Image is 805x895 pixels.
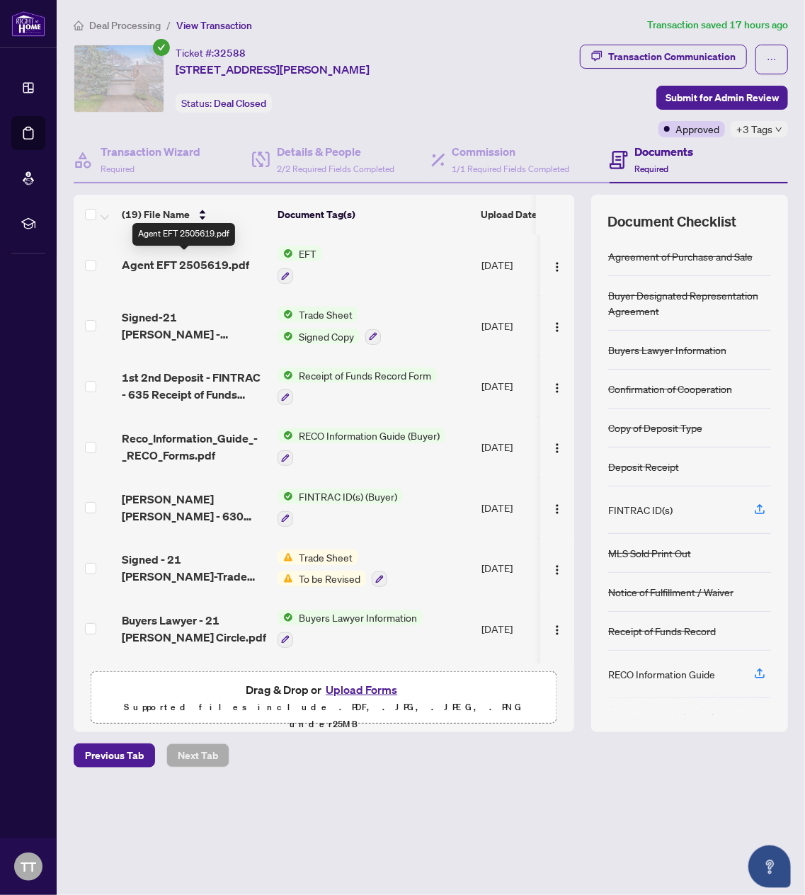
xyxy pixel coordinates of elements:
[767,55,777,64] span: ellipsis
[85,744,144,767] span: Previous Tab
[608,502,673,518] div: FINTRAC ID(s)
[166,743,229,768] button: Next Tab
[278,367,293,383] img: Status Icon
[278,246,322,284] button: Status IconEFT
[608,249,753,264] div: Agreement of Purchase and Sale
[116,195,272,234] th: (19) File Name
[608,584,733,600] div: Notice of Fulfillment / Waiver
[278,489,403,527] button: Status IconFINTRAC ID(s) (Buyer)
[452,143,570,160] h4: Commission
[476,234,572,295] td: [DATE]
[476,659,572,720] td: [DATE]
[608,545,691,561] div: MLS Sold Print Out
[101,143,200,160] h4: Transaction Wizard
[214,47,246,59] span: 32588
[11,11,45,37] img: logo
[608,45,736,68] div: Transaction Communication
[293,610,423,625] span: Buyers Lawyer Information
[122,369,266,403] span: 1st 2nd Deposit - FINTRAC - 635 Receipt of Funds Record.pdf
[278,610,293,625] img: Status Icon
[608,623,716,639] div: Receipt of Funds Record
[635,143,694,160] h4: Documents
[476,416,572,477] td: [DATE]
[608,459,679,474] div: Deposit Receipt
[278,571,293,586] img: Status Icon
[546,314,569,337] button: Logo
[278,549,387,588] button: Status IconTrade SheetStatus IconTo be Revised
[608,212,737,232] span: Document Checklist
[277,143,394,160] h4: Details & People
[176,19,252,32] span: View Transaction
[552,261,563,273] img: Logo
[278,428,445,466] button: Status IconRECO Information Guide (Buyer)
[101,164,135,174] span: Required
[122,612,266,646] span: Buyers Lawyer - 21 [PERSON_NAME] Circle.pdf
[278,367,437,406] button: Status IconReceipt of Funds Record Form
[272,195,475,234] th: Document Tag(s)
[122,430,266,464] span: Reco_Information_Guide_-_RECO_Forms.pdf
[74,743,155,768] button: Previous Tab
[122,491,266,525] span: [PERSON_NAME] [PERSON_NAME] - 630 Individual Identification Record.pdf
[552,564,563,576] img: Logo
[475,195,571,234] th: Upload Date
[608,342,726,358] div: Buyers Lawyer Information
[293,329,360,344] span: Signed Copy
[176,93,272,113] div: Status:
[122,256,249,273] span: Agent EFT 2505619.pdf
[277,164,394,174] span: 2/2 Required Fields Completed
[278,307,293,322] img: Status Icon
[608,420,702,435] div: Copy of Deposit Type
[748,845,791,888] button: Open asap
[293,367,437,383] span: Receipt of Funds Record Form
[481,207,537,222] span: Upload Date
[552,443,563,454] img: Logo
[74,21,84,30] span: home
[122,207,190,222] span: (19) File Name
[552,321,563,333] img: Logo
[476,598,572,659] td: [DATE]
[176,61,370,78] span: [STREET_ADDRESS][PERSON_NAME]
[293,549,358,565] span: Trade Sheet
[176,45,246,61] div: Ticket #:
[608,666,715,682] div: RECO Information Guide
[89,19,161,32] span: Deal Processing
[278,307,381,345] button: Status IconTrade SheetStatus IconSigned Copy
[656,86,788,110] button: Submit for Admin Review
[635,164,669,174] span: Required
[278,549,293,565] img: Status Icon
[546,557,569,579] button: Logo
[100,699,548,733] p: Supported files include .PDF, .JPG, .JPEG, .PNG under 25 MB
[321,680,401,699] button: Upload Forms
[546,435,569,458] button: Logo
[122,551,266,585] span: Signed - 21 [PERSON_NAME]-Trade Sheet-[PERSON_NAME].pdf
[552,625,563,636] img: Logo
[278,428,293,443] img: Status Icon
[546,496,569,519] button: Logo
[132,223,235,246] div: Agent EFT 2505619.pdf
[452,164,570,174] span: 1/1 Required Fields Completed
[293,246,322,261] span: EFT
[293,428,445,443] span: RECO Information Guide (Buyer)
[278,329,293,344] img: Status Icon
[21,857,36,877] span: TT
[278,610,423,648] button: Status IconBuyers Lawyer Information
[122,309,266,343] span: Signed-21 [PERSON_NAME] - REVISED TRADE SHEET TO BE REVIEWED.pdf
[476,356,572,417] td: [DATE]
[608,381,732,397] div: Confirmation of Cooperation
[580,45,747,69] button: Transaction Communication
[552,503,563,515] img: Logo
[675,121,719,137] span: Approved
[546,617,569,640] button: Logo
[293,489,403,504] span: FINTRAC ID(s) (Buyer)
[246,680,401,699] span: Drag & Drop or
[91,672,556,741] span: Drag & Drop orUpload FormsSupported files include .PDF, .JPG, .JPEG, .PNG under25MB
[293,571,366,586] span: To be Revised
[166,17,171,33] li: /
[278,246,293,261] img: Status Icon
[153,39,170,56] span: check-circle
[476,295,572,356] td: [DATE]
[608,287,771,319] div: Buyer Designated Representation Agreement
[775,126,782,133] span: down
[552,382,563,394] img: Logo
[546,375,569,397] button: Logo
